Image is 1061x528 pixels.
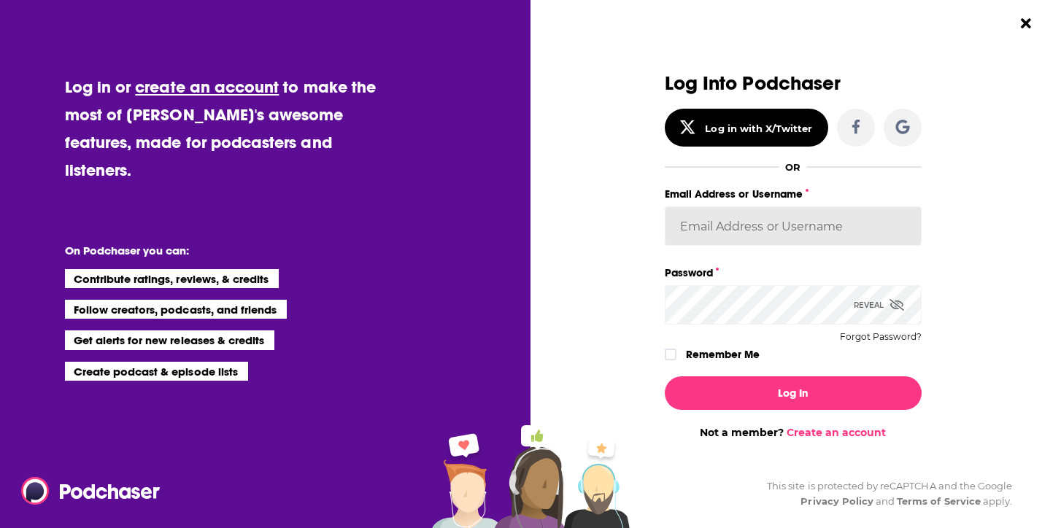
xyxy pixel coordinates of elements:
[686,345,760,364] label: Remember Me
[665,263,922,282] label: Password
[854,285,904,325] div: Reveal
[665,73,922,94] h3: Log Into Podchaser
[1012,9,1040,37] button: Close Button
[135,77,279,97] a: create an account
[665,376,922,410] button: Log In
[665,185,922,203] label: Email Address or Username
[21,477,150,505] a: Podchaser - Follow, Share and Rate Podcasts
[800,495,873,507] a: Privacy Policy
[705,123,812,134] div: Log in with X/Twitter
[787,426,886,439] a: Create an account
[755,478,1012,509] div: This site is protected by reCAPTCHA and the Google and apply.
[665,206,922,246] input: Email Address or Username
[665,109,828,147] button: Log in with X/Twitter
[65,362,248,381] li: Create podcast & episode lists
[65,300,288,319] li: Follow creators, podcasts, and friends
[785,161,800,173] div: OR
[840,332,922,342] button: Forgot Password?
[665,426,922,439] div: Not a member?
[65,330,274,349] li: Get alerts for new releases & credits
[897,495,981,507] a: Terms of Service
[65,269,279,288] li: Contribute ratings, reviews, & credits
[65,244,357,257] li: On Podchaser you can:
[21,477,161,505] img: Podchaser - Follow, Share and Rate Podcasts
